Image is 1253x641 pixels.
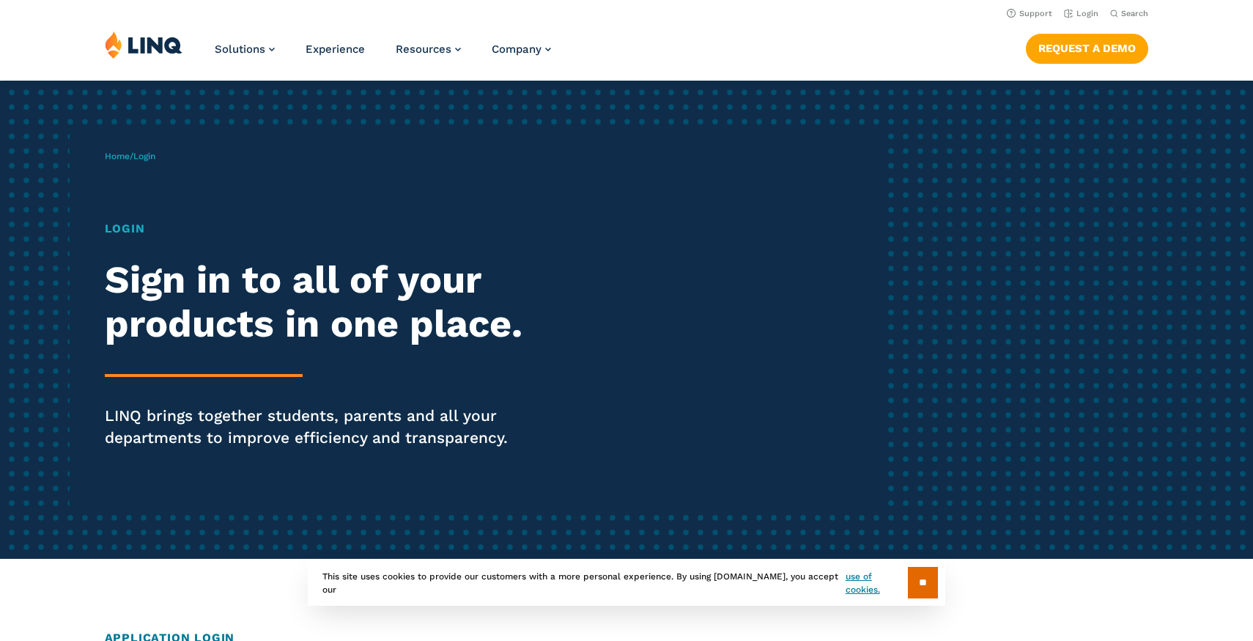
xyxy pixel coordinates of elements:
[105,151,130,161] a: Home
[105,151,155,161] span: /
[1110,8,1148,19] button: Open Search Bar
[396,43,461,56] a: Resources
[1007,9,1052,18] a: Support
[396,43,451,56] span: Resources
[308,560,945,606] div: This site uses cookies to provide our customers with a more personal experience. By using [DOMAIN...
[1026,34,1148,63] a: Request a Demo
[492,43,551,56] a: Company
[105,258,588,346] h2: Sign in to all of your products in one place.
[1064,9,1098,18] a: Login
[215,31,551,79] nav: Primary Navigation
[105,31,182,59] img: LINQ | K‑12 Software
[1026,31,1148,63] nav: Button Navigation
[1121,9,1148,18] span: Search
[492,43,542,56] span: Company
[105,405,588,449] p: LINQ brings together students, parents and all your departments to improve efficiency and transpa...
[105,220,588,238] h1: Login
[306,43,365,56] a: Experience
[133,151,155,161] span: Login
[846,570,908,596] a: use of cookies.
[215,43,275,56] a: Solutions
[215,43,265,56] span: Solutions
